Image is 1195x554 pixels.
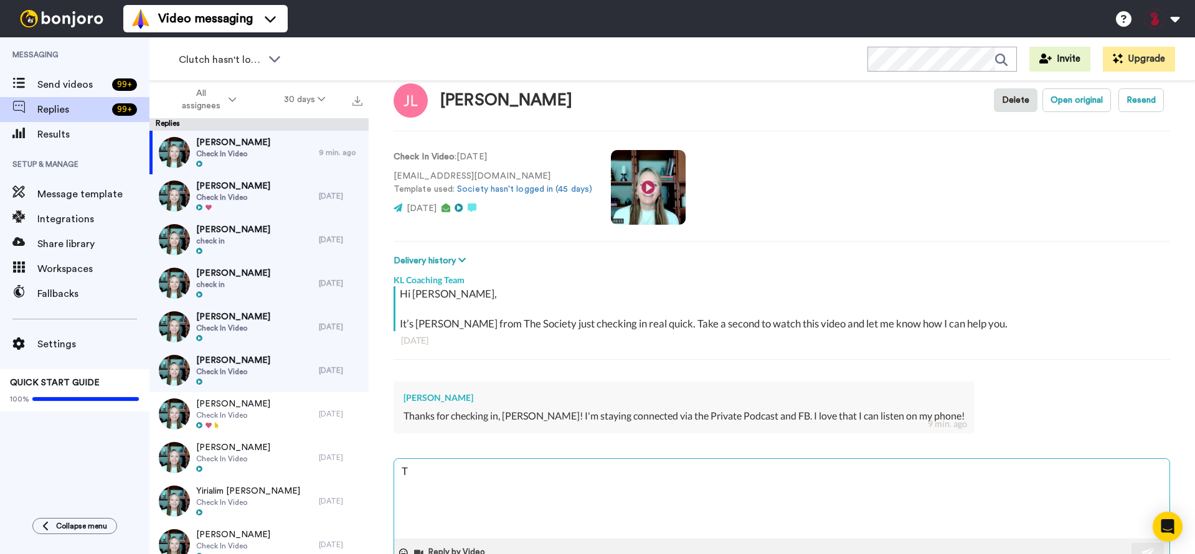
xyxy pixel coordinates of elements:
[401,334,1163,347] div: [DATE]
[196,454,270,464] span: Check In Video
[196,279,270,289] span: check in
[404,392,965,404] div: [PERSON_NAME]
[1042,88,1111,112] button: Open original
[152,82,260,117] button: All assignees
[407,204,437,213] span: [DATE]
[196,528,270,541] span: [PERSON_NAME]
[196,541,270,551] span: Check In Video
[319,235,362,245] div: [DATE]
[319,365,362,375] div: [DATE]
[394,153,455,161] strong: Check In Video
[404,409,965,423] div: Thanks for checking in, [PERSON_NAME]! I'm staying connected via the Private Podcast and FB. I lo...
[10,394,29,404] span: 100%
[319,322,362,332] div: [DATE]
[440,92,572,110] div: [PERSON_NAME]
[37,102,107,117] span: Replies
[349,90,366,109] button: Export all results that match these filters now.
[37,286,149,301] span: Fallbacks
[196,149,270,159] span: Check In Video
[149,218,369,261] a: [PERSON_NAME]check in[DATE]
[352,96,362,106] img: export.svg
[179,52,262,67] span: Clutch hasn't logged in (45 days)
[394,151,592,164] p: : [DATE]
[319,409,362,419] div: [DATE]
[196,267,270,279] span: [PERSON_NAME]
[112,78,137,91] div: 99 +
[159,442,190,473] img: 8d03a1bf-232c-4583-9537-382f215883e8-thumb.jpg
[196,236,270,246] span: check in
[196,497,300,507] span: Check In Video
[319,148,362,157] div: 9 min. ago
[196,323,270,333] span: Check In Video
[319,278,362,288] div: [DATE]
[37,187,149,202] span: Message template
[32,518,117,534] button: Collapse menu
[37,127,149,142] span: Results
[394,83,428,118] img: Image of Jeannie Leuthner
[149,436,369,479] a: [PERSON_NAME]Check In Video[DATE]
[1103,47,1175,72] button: Upgrade
[928,418,967,430] div: 9 min. ago
[260,88,349,111] button: 30 days
[10,378,100,387] span: QUICK START GUIDE
[394,170,592,196] p: [EMAIL_ADDRESS][DOMAIN_NAME] Template used:
[196,192,270,202] span: Check In Video
[159,224,190,255] img: f08b519a-8912-4748-a91d-8a825340f265-thumb.jpg
[394,268,1170,286] div: KL Coaching Team
[149,118,369,131] div: Replies
[149,349,369,392] a: [PERSON_NAME]Check In Video[DATE]
[196,367,270,377] span: Check In Video
[37,337,149,352] span: Settings
[131,9,151,29] img: vm-color.svg
[159,398,190,430] img: 8d03a1bf-232c-4583-9537-382f215883e8-thumb.jpg
[196,485,300,497] span: Yirialim [PERSON_NAME]
[994,88,1037,112] button: Delete
[37,212,149,227] span: Integrations
[176,87,226,112] span: All assignees
[319,191,362,201] div: [DATE]
[112,103,137,116] div: 99 +
[394,254,470,268] button: Delivery history
[15,10,108,27] img: bj-logo-header-white.svg
[159,268,190,299] img: f08b519a-8912-4748-a91d-8a825340f265-thumb.jpg
[149,174,369,218] a: [PERSON_NAME]Check In Video[DATE]
[1029,47,1090,72] button: Invite
[196,410,270,420] span: Check In Video
[37,77,107,92] span: Send videos
[149,305,369,349] a: [PERSON_NAME]Check In Video[DATE]
[149,131,369,174] a: [PERSON_NAME]Check In Video9 min. ago
[319,540,362,550] div: [DATE]
[196,311,270,323] span: [PERSON_NAME]
[149,392,369,436] a: [PERSON_NAME]Check In Video[DATE]
[159,311,190,342] img: 8d03a1bf-232c-4583-9537-382f215883e8-thumb.jpg
[1153,512,1183,542] div: Open Intercom Messenger
[319,453,362,462] div: [DATE]
[37,237,149,251] span: Share library
[400,286,1167,331] div: Hi [PERSON_NAME], It’s [PERSON_NAME] from The Society just checking in real quick. Take a second ...
[37,261,149,276] span: Workspaces
[159,181,190,212] img: 8d03a1bf-232c-4583-9537-382f215883e8-thumb.jpg
[196,136,270,149] span: [PERSON_NAME]
[158,10,253,27] span: Video messaging
[457,185,592,194] a: Society hasn't logged in (45 days)
[149,479,369,523] a: Yirialim [PERSON_NAME]Check In Video[DATE]
[159,137,190,168] img: 8d03a1bf-232c-4583-9537-382f215883e8-thumb.jpg
[196,398,270,410] span: [PERSON_NAME]
[56,521,107,531] span: Collapse menu
[149,261,369,305] a: [PERSON_NAME]check in[DATE]
[159,355,190,386] img: 8d03a1bf-232c-4583-9537-382f215883e8-thumb.jpg
[196,180,270,192] span: [PERSON_NAME]
[196,441,270,454] span: [PERSON_NAME]
[1118,88,1164,112] button: Resend
[196,223,270,236] span: [PERSON_NAME]
[196,354,270,367] span: [PERSON_NAME]
[159,486,190,517] img: 8d03a1bf-232c-4583-9537-382f215883e8-thumb.jpg
[319,496,362,506] div: [DATE]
